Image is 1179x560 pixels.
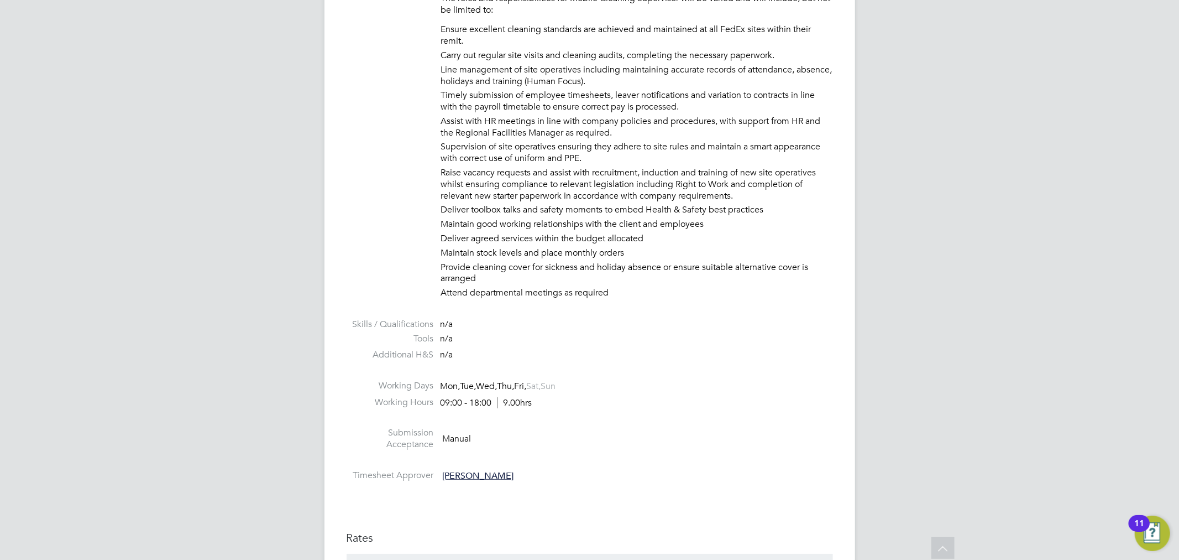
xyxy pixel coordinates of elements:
[347,333,434,345] label: Tools
[347,319,434,330] label: Skills / Qualifications
[515,381,527,392] span: Fri,
[347,349,434,361] label: Additional H&S
[441,141,833,167] li: Supervision of site operatives ensuring they adhere to site rules and maintain a smart appearance...
[441,247,833,262] li: Maintain stock levels and place monthly orders
[443,470,514,481] span: [PERSON_NAME]
[441,381,460,392] span: Mon,
[441,167,833,204] li: Raise vacancy requests and assist with recruitment, induction and training of new site operatives...
[347,397,434,408] label: Working Hours
[541,381,556,392] span: Sun
[347,427,434,450] label: Submission Acceptance
[441,349,453,360] span: n/a
[1134,523,1144,538] div: 11
[497,397,532,408] span: 9.00hrs
[441,50,833,64] li: Carry out regular site visits and cleaning audits, completing the necessary paperwork.
[441,219,833,233] li: Maintain good working relationships with the client and employees
[347,380,434,392] label: Working Days
[441,64,833,90] li: Line management of site operatives including maintaining accurate records of attendance, absence,...
[441,24,833,50] li: Ensure excellent cleaning standards are achieved and maintained at all FedEx sites within their r...
[347,531,833,545] h3: Rates
[441,233,833,247] li: Deliver agreed services within the budget allocated
[441,397,532,409] div: 09:00 - 18:00
[441,262,833,288] li: Provide cleaning cover for sickness and holiday absence or ensure suitable alternative cover is a...
[476,381,497,392] span: Wed,
[441,287,833,302] li: Attend departmental meetings as required
[441,116,833,142] li: Assist with HR meetings in line with company policies and procedures, with support from HR and th...
[460,381,476,392] span: Tue,
[441,333,453,344] span: n/a
[347,470,434,481] label: Timesheet Approver
[1135,516,1170,551] button: Open Resource Center, 11 new notifications
[443,434,471,445] span: Manual
[441,90,833,116] li: Timely submission of employee timesheets, leaver notifications and variation to contracts in line...
[441,319,453,330] span: n/a
[441,204,833,219] li: Deliver toolbox talks and safety moments to embed Health & Safety best practices
[497,381,515,392] span: Thu,
[527,381,541,392] span: Sat,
